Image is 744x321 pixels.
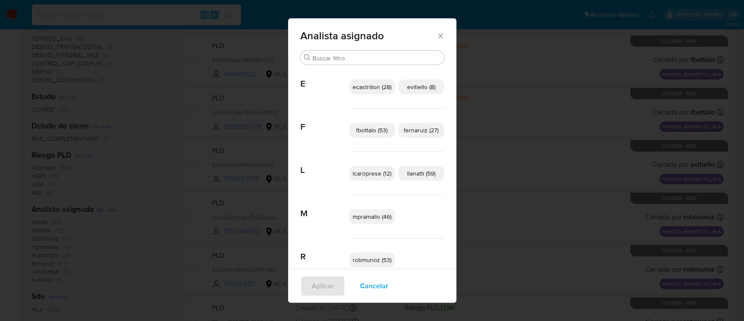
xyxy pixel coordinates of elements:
div: evitiello (8) [398,79,444,94]
span: lcaroprese (12) [353,169,391,178]
span: Cancelar [360,276,388,296]
div: robmunoz (53) [349,252,395,267]
div: llanatti (59) [398,166,444,181]
span: M [300,195,349,219]
div: fbottalo (53) [349,123,395,138]
div: fernaruiz (27) [398,123,444,138]
span: robmunoz (53) [353,255,391,264]
button: Cancelar [349,276,400,297]
input: Buscar filtro [313,54,441,62]
span: evitiello (8) [407,83,435,91]
span: fernaruiz (27) [404,126,438,135]
div: ecastrillon (28) [349,79,395,94]
div: mpramallo (46) [349,209,395,224]
span: F [300,109,349,132]
div: lcaroprese (12) [349,166,395,181]
span: Analista asignado [300,31,437,41]
span: R [300,238,349,262]
button: Cerrar [436,31,444,39]
span: ecastrillon (28) [353,83,391,91]
button: Buscar [304,54,311,61]
span: llanatti (59) [407,169,435,178]
span: mpramallo (46) [353,212,391,221]
span: E [300,66,349,89]
span: fbottalo (53) [356,126,387,135]
span: L [300,152,349,176]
